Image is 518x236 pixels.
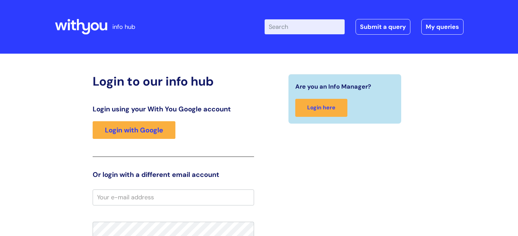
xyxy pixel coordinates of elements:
[295,81,371,92] span: Are you an Info Manager?
[421,19,464,35] a: My queries
[93,105,254,113] h3: Login using your With You Google account
[265,19,345,34] input: Search
[356,19,410,35] a: Submit a query
[93,74,254,89] h2: Login to our info hub
[295,99,347,117] a: Login here
[93,170,254,179] h3: Or login with a different email account
[93,121,175,139] a: Login with Google
[112,21,135,32] p: info hub
[93,189,254,205] input: Your e-mail address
